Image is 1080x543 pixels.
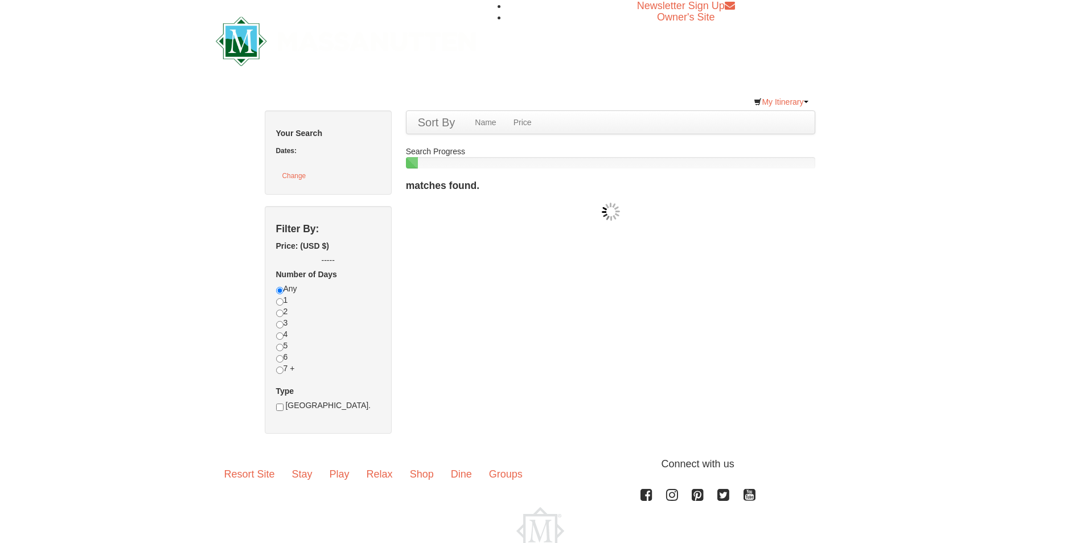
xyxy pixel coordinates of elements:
[481,456,531,492] a: Groups
[505,111,540,134] a: Price
[285,401,371,410] span: [GEOGRAPHIC_DATA].
[602,203,620,221] img: wait gif
[276,127,380,139] h5: Your Search
[746,93,815,110] a: My Itinerary
[216,17,477,66] img: Massanutten Resort Logo
[401,456,442,492] a: Shop
[276,168,313,183] button: Change
[321,456,358,492] a: Play
[406,146,816,168] div: Search Progress
[657,11,714,23] a: Owner's Site
[322,256,327,265] span: --
[466,111,504,134] a: Name
[406,180,816,191] h4: matches found.
[276,386,294,396] strong: Type
[216,456,284,492] a: Resort Site
[284,456,321,492] a: Stay
[330,256,335,265] span: --
[442,456,481,492] a: Dine
[406,111,467,134] a: Sort By
[276,147,297,155] strong: Dates:
[276,241,329,250] strong: Price: (USD $)
[276,283,380,385] div: Any 1 2 3 4 5 6 7 +
[216,26,477,53] a: Massanutten Resort
[276,223,380,235] h4: Filter By:
[358,456,401,492] a: Relax
[276,270,337,279] strong: Number of Days
[276,254,380,266] label: -
[216,456,865,472] p: Connect with us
